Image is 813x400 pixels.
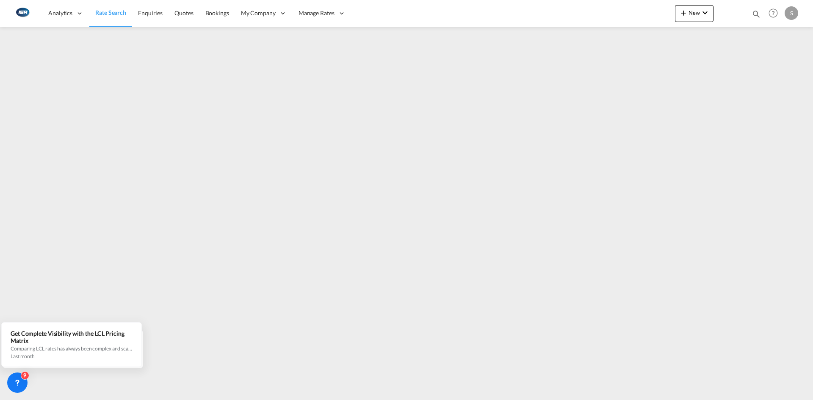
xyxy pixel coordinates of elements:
button: icon-plus 400-fgNewicon-chevron-down [675,5,713,22]
span: Help [766,6,780,20]
md-icon: icon-chevron-down [700,8,710,18]
md-icon: icon-magnify [752,9,761,19]
div: S [785,6,798,20]
span: Manage Rates [299,9,335,17]
md-icon: icon-plus 400-fg [678,8,689,18]
span: New [678,9,710,16]
span: Enquiries [138,9,163,17]
span: Rate Search [95,9,126,16]
span: Bookings [205,9,229,17]
span: My Company [241,9,276,17]
span: Analytics [48,9,72,17]
img: 1aa151c0c08011ec8d6f413816f9a227.png [13,4,32,23]
div: icon-magnify [752,9,761,22]
div: Help [766,6,785,21]
span: Quotes [174,9,193,17]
